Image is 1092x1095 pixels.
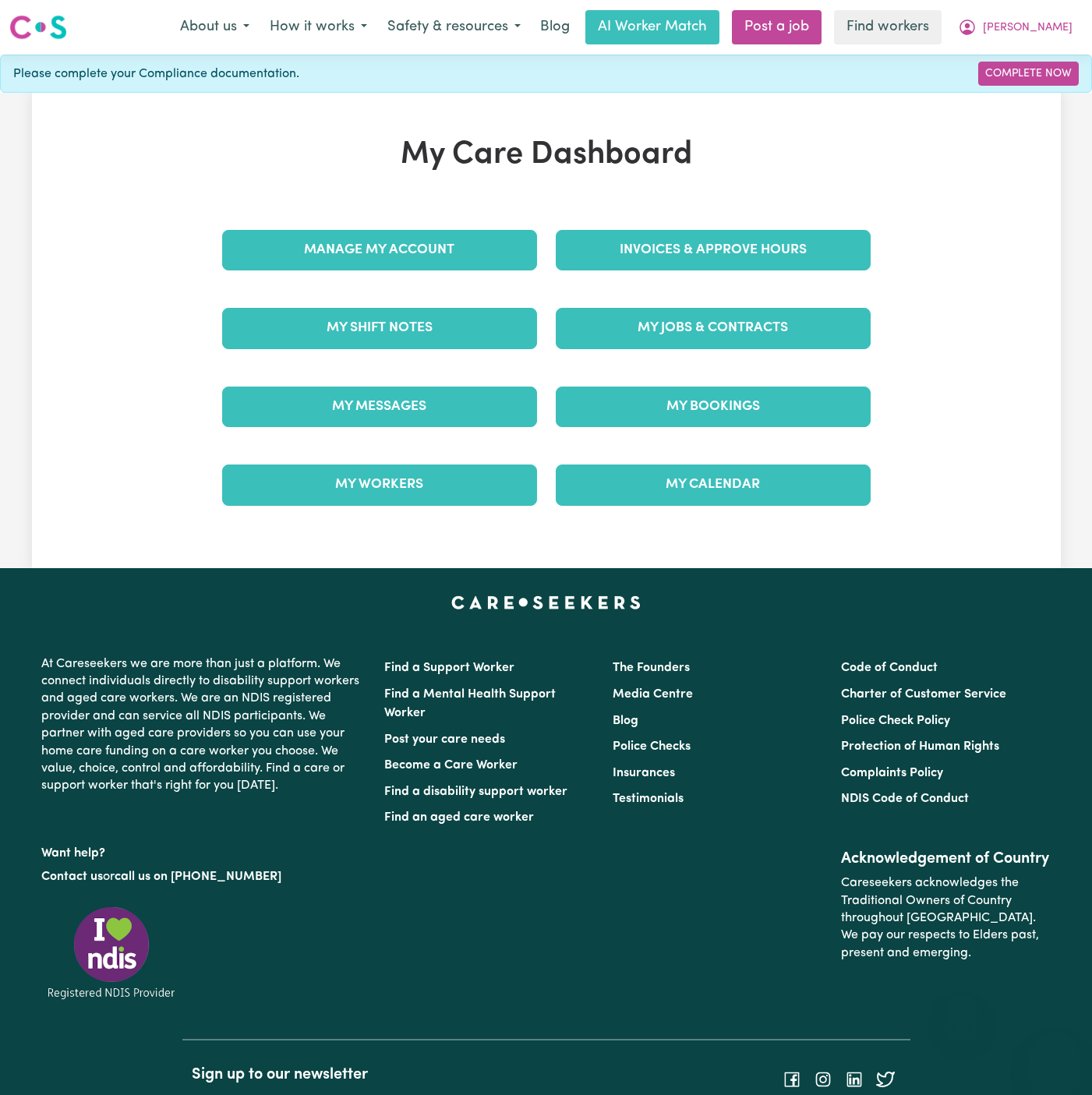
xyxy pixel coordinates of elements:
a: Follow Careseekers on LinkedIn [845,1072,864,1085]
a: Complaints Policy [841,767,943,779]
a: Testimonials [613,793,684,805]
a: Invoices & Approve Hours [556,230,871,270]
a: Police Check Policy [841,715,950,727]
a: Blog [531,10,579,44]
a: NDIS Code of Conduct [841,793,969,805]
iframe: Close message [946,995,977,1026]
button: Safety & resources [377,11,531,44]
a: Post your care needs [384,733,505,746]
h1: My Care Dashboard [213,136,880,174]
a: Code of Conduct [841,662,938,674]
img: Careseekers logo [9,13,67,41]
button: My Account [948,11,1083,44]
a: Insurances [613,767,675,779]
a: Find a Mental Health Support Worker [384,688,556,719]
a: My Shift Notes [222,308,537,348]
span: Please complete your Compliance documentation. [13,65,299,83]
a: Follow Careseekers on Facebook [783,1072,801,1085]
a: Manage My Account [222,230,537,270]
a: Find a Support Worker [384,662,514,674]
a: Police Checks [613,740,691,753]
img: Registered NDIS provider [41,904,182,1001]
a: Contact us [41,871,103,883]
a: My Jobs & Contracts [556,308,871,348]
a: Charter of Customer Service [841,688,1006,701]
p: or [41,862,366,892]
button: About us [170,11,260,44]
a: Find a disability support worker [384,786,567,798]
span: [PERSON_NAME] [983,19,1073,37]
a: The Founders [613,662,690,674]
a: Careseekers logo [9,9,67,45]
a: Blog [613,715,638,727]
a: AI Worker Match [585,10,719,44]
a: Post a job [732,10,822,44]
a: Complete Now [978,62,1079,86]
a: Become a Care Worker [384,759,518,772]
a: Find workers [834,10,942,44]
h2: Sign up to our newsletter [192,1065,537,1084]
p: At Careseekers we are more than just a platform. We connect individuals directly to disability su... [41,649,366,801]
a: Media Centre [613,688,693,701]
a: Follow Careseekers on Twitter [876,1072,895,1085]
p: Careseekers acknowledges the Traditional Owners of Country throughout [GEOGRAPHIC_DATA]. We pay o... [841,868,1051,968]
a: My Bookings [556,387,871,427]
a: Careseekers home page [451,596,641,609]
p: Want help? [41,839,366,862]
iframe: Button to launch messaging window [1030,1033,1080,1083]
a: call us on [PHONE_NUMBER] [115,871,281,883]
h2: Acknowledgement of Country [841,850,1051,868]
a: My Workers [222,464,537,505]
a: Find an aged care worker [384,811,534,824]
a: My Calendar [556,464,871,505]
a: Protection of Human Rights [841,740,999,753]
button: How it works [260,11,377,44]
a: My Messages [222,387,537,427]
a: Follow Careseekers on Instagram [814,1072,832,1085]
